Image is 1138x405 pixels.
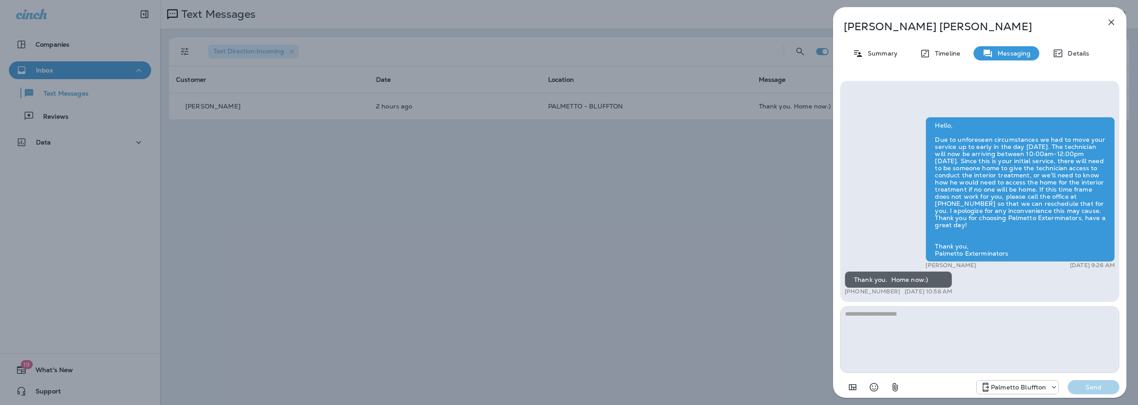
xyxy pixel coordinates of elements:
[926,262,976,269] p: [PERSON_NAME]
[865,378,883,396] button: Select an emoji
[845,271,952,288] div: Thank you. Home now:)
[993,50,1030,57] p: Messaging
[977,382,1058,393] div: +1 (843) 604-3631
[845,288,900,295] p: [PHONE_NUMBER]
[844,378,862,396] button: Add in a premade template
[844,20,1086,33] p: [PERSON_NAME] [PERSON_NAME]
[1070,262,1115,269] p: [DATE] 9:26 AM
[905,288,952,295] p: [DATE] 10:58 AM
[991,384,1046,391] p: Palmetto Bluffton
[1063,50,1089,57] p: Details
[930,50,960,57] p: Timeline
[926,117,1115,262] div: Hello, Due to unforeseen circumstances we had to move your service up to early in the day [DATE]....
[863,50,898,57] p: Summary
